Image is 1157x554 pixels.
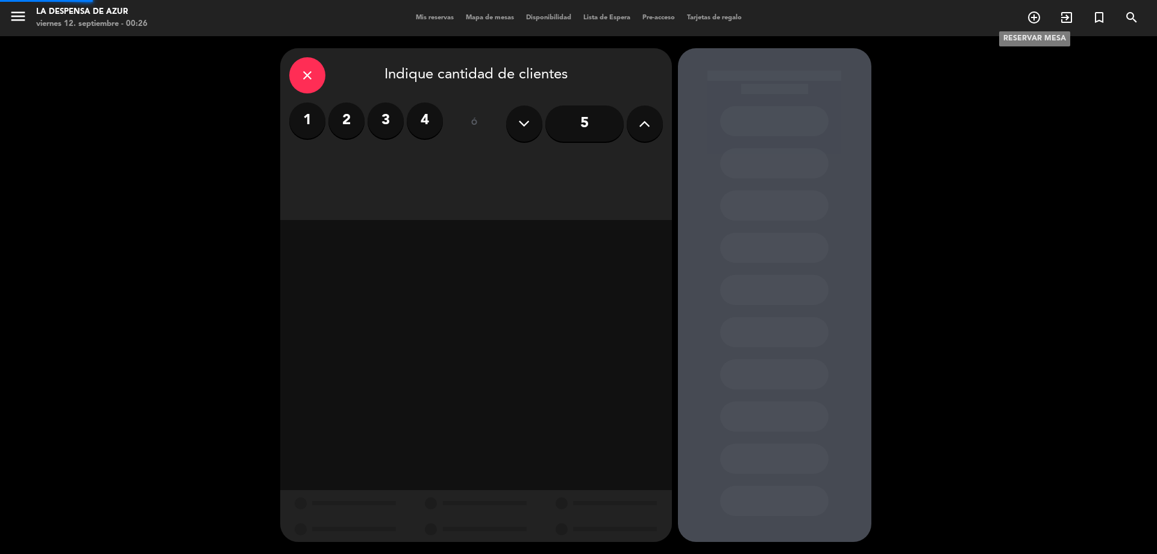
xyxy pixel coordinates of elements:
[455,102,494,145] div: ó
[1027,10,1041,25] i: add_circle_outline
[577,14,636,21] span: Lista de Espera
[636,14,681,21] span: Pre-acceso
[300,68,315,83] i: close
[460,14,520,21] span: Mapa de mesas
[407,102,443,139] label: 4
[1092,10,1106,25] i: turned_in_not
[289,57,663,93] div: Indique cantidad de clientes
[289,102,325,139] label: 1
[410,14,460,21] span: Mis reservas
[681,14,748,21] span: Tarjetas de regalo
[36,6,148,18] div: La Despensa de Azur
[520,14,577,21] span: Disponibilidad
[999,31,1070,46] div: RESERVAR MESA
[36,18,148,30] div: viernes 12. septiembre - 00:26
[1059,10,1074,25] i: exit_to_app
[9,7,27,30] button: menu
[368,102,404,139] label: 3
[1124,10,1139,25] i: search
[328,102,365,139] label: 2
[9,7,27,25] i: menu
